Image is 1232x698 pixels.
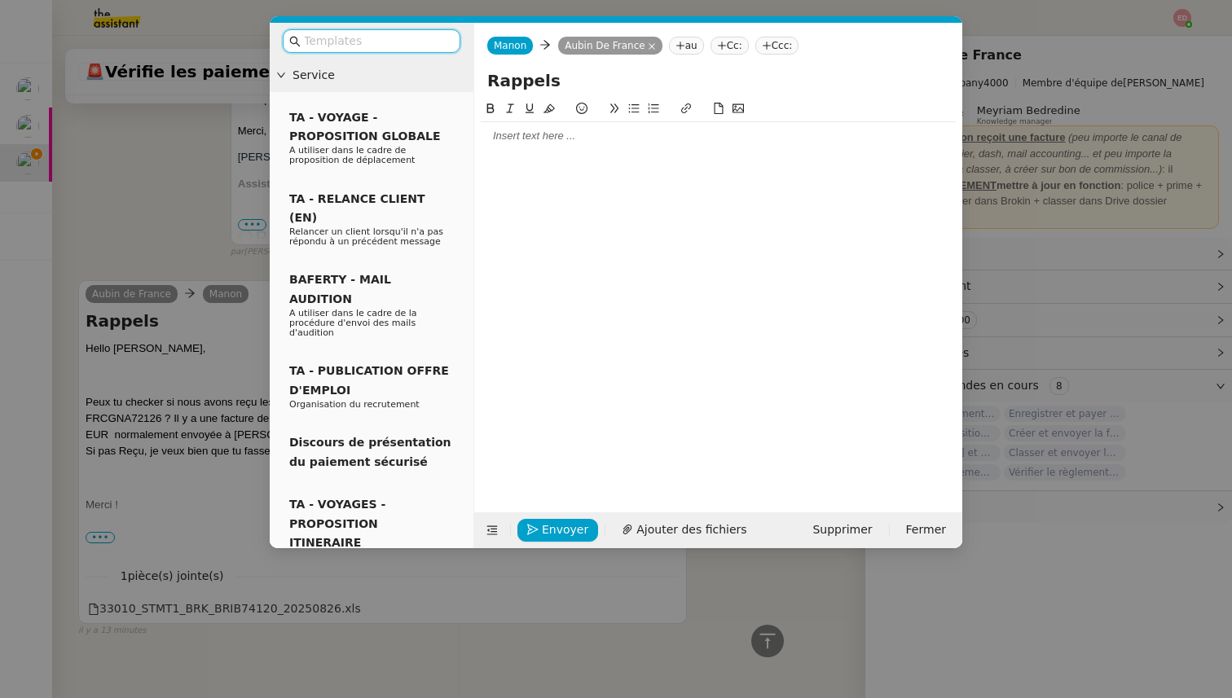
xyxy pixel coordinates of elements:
[289,498,385,549] span: TA - VOYAGES - PROPOSITION ITINERAIRE
[304,32,451,50] input: Templates
[669,37,704,55] nz-tag: au
[289,364,449,396] span: TA - PUBLICATION OFFRE D'EMPLOI
[812,520,872,539] span: Supprimer
[289,192,425,224] span: TA - RELANCE CLIENT (EN)
[517,519,598,542] button: Envoyer
[558,37,662,55] nz-tag: Aubin De France
[803,519,882,542] button: Supprimer
[636,520,746,539] span: Ajouter des fichiers
[494,40,526,51] span: Manon
[289,145,415,165] span: A utiliser dans le cadre de proposition de déplacement
[906,520,946,539] span: Fermer
[289,111,440,143] span: TA - VOYAGE - PROPOSITION GLOBALE
[289,273,391,305] span: BAFERTY - MAIL AUDITION
[289,226,443,247] span: Relancer un client lorsqu'il n'a pas répondu à un précédent message
[755,37,799,55] nz-tag: Ccc:
[289,399,420,410] span: Organisation du recrutement
[612,519,756,542] button: Ajouter des fichiers
[289,308,417,338] span: A utiliser dans le cadre de la procédure d'envoi des mails d'audition
[542,520,588,539] span: Envoyer
[896,519,956,542] button: Fermer
[293,66,467,85] span: Service
[289,436,451,468] span: Discours de présentation du paiement sécurisé
[711,37,749,55] nz-tag: Cc:
[487,68,949,93] input: Subject
[270,59,473,91] div: Service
